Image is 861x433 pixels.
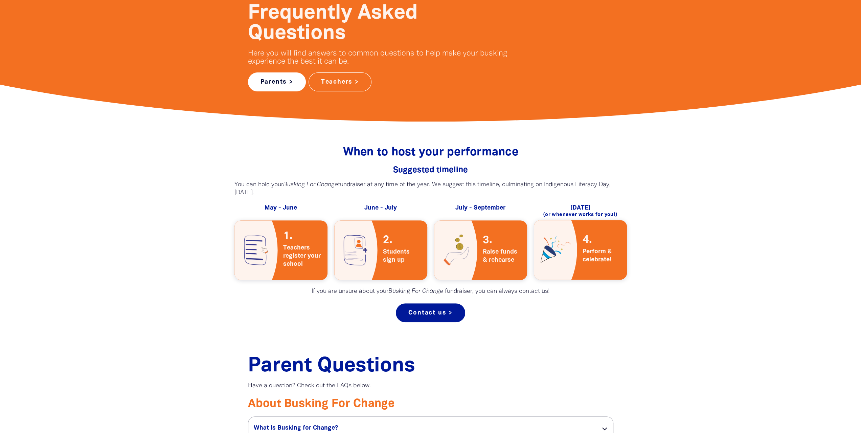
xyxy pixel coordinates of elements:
img: raisley-icons-register-school-png-3732de.png [234,220,278,280]
span: Teachers register your school [283,244,322,268]
span: May - June [265,205,297,211]
a: Students sign up [334,220,427,280]
span: Frequently Asked Questions [248,4,418,43]
span: Perform & celebrate! [583,247,621,264]
span: Students sign up [383,248,422,264]
em: Busking For Change [388,288,443,294]
img: raisley-icons-celebrate-png-d9ba48.png [534,220,577,280]
span: (or whenever works for you!) [543,212,617,217]
span: When to host your performance [343,147,518,158]
span: July - September [455,205,505,211]
a: Teachers > [309,72,371,91]
span: Suggested timeline [393,167,468,174]
h5: What is Busking for Change? [254,424,590,432]
a: Teachers register your school [234,220,327,280]
span: Parent Questions [248,357,415,375]
a: Parents > [248,72,306,91]
a: Contact us > [396,303,465,322]
span: [DATE] [570,205,590,211]
span: June - July [364,205,397,211]
p: If you are unsure about your fundraiser, you can always contact us! [234,287,627,296]
img: raisley-icons-student-register-png-4ab5c4.png [334,220,378,280]
p: Have a question? Check out the FAQs below. [248,382,613,390]
em: Busking For Change [283,182,338,188]
img: raisley-icons-donate-png-d2cf9a.png [434,220,477,280]
span: Raise funds & rehearse [483,248,522,264]
span: About Busking For Change [248,399,395,409]
p: Here you will find answers to common questions to help make your busking experience the best it c... [248,49,517,66]
p: You can hold your fundraiser at any time of the year. We suggest this timeline, culminating on In... [234,181,627,197]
